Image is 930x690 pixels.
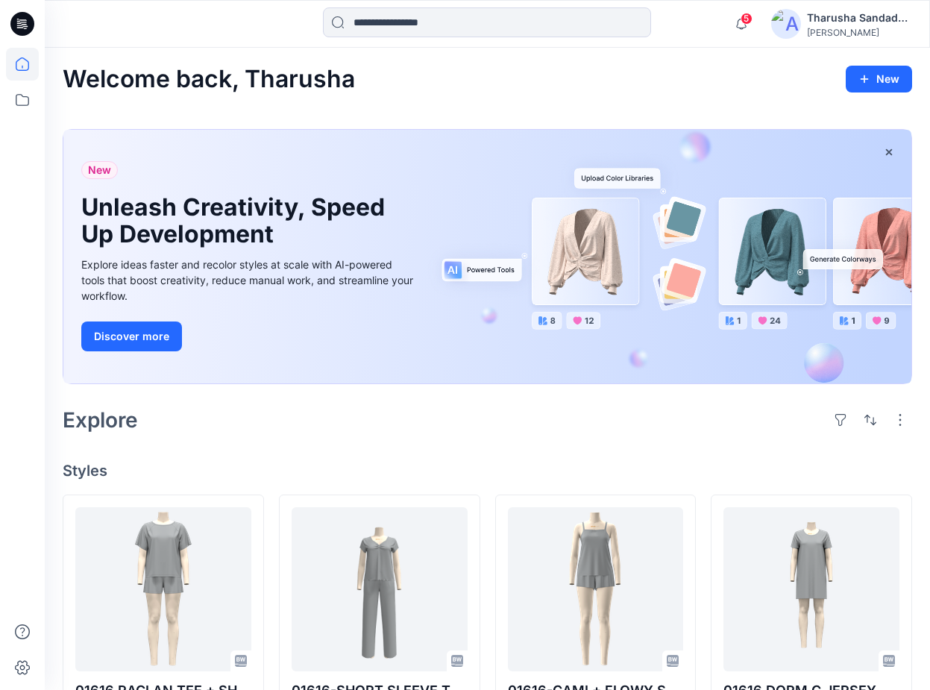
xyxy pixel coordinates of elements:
a: 01616 DORM C JERSEY_DEVELOPMENT [723,507,899,671]
a: 01616-SHORT SLEEVE TEE + OL PANT_DEVELOPMENT [292,507,468,671]
button: New [846,66,912,92]
h2: Welcome back, Tharusha [63,66,355,93]
h1: Unleash Creativity, Speed Up Development [81,194,395,248]
h2: Explore [63,408,138,432]
img: avatar [771,9,801,39]
span: 5 [741,13,753,25]
h4: Styles [63,462,912,480]
a: Discover more [81,322,417,351]
span: New [88,161,111,179]
a: 01616 RAGLAN TEE + SHORT SET_DEV [75,507,251,671]
button: Discover more [81,322,182,351]
div: Explore ideas faster and recolor styles at scale with AI-powered tools that boost creativity, red... [81,257,417,304]
div: [PERSON_NAME] [807,27,911,38]
div: Tharusha Sandadeepa [807,9,911,27]
a: 01616-CAMI + FLOWY SHORT_DEVELOPMENT [508,507,684,671]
